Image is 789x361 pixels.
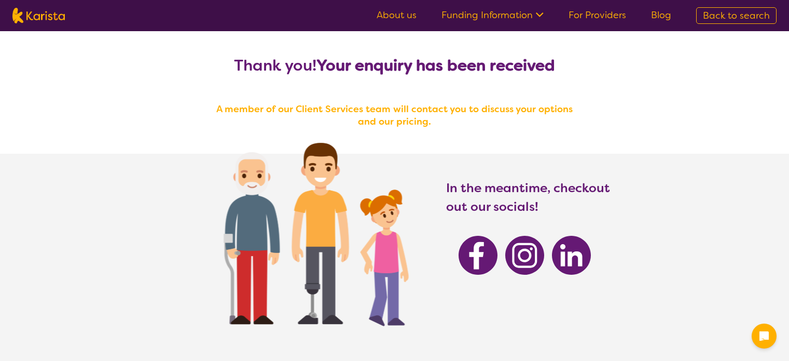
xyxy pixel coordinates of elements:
[651,9,671,21] a: Blog
[696,7,777,24] a: Back to search
[12,8,65,23] img: Karista logo
[505,236,544,275] img: Karista Instagram
[703,9,770,22] span: Back to search
[192,116,431,345] img: Karista provider enquiry success
[208,56,582,75] h2: Thank you!
[316,55,555,76] b: Your enquiry has been received
[208,103,582,128] h4: A member of our Client Services team will contact you to discuss your options and our pricing.
[441,9,544,21] a: Funding Information
[552,236,591,275] img: Karista Linkedin
[569,9,626,21] a: For Providers
[446,179,611,216] h3: In the meantime, checkout out our socials!
[459,236,497,275] img: Karista Facebook
[377,9,417,21] a: About us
